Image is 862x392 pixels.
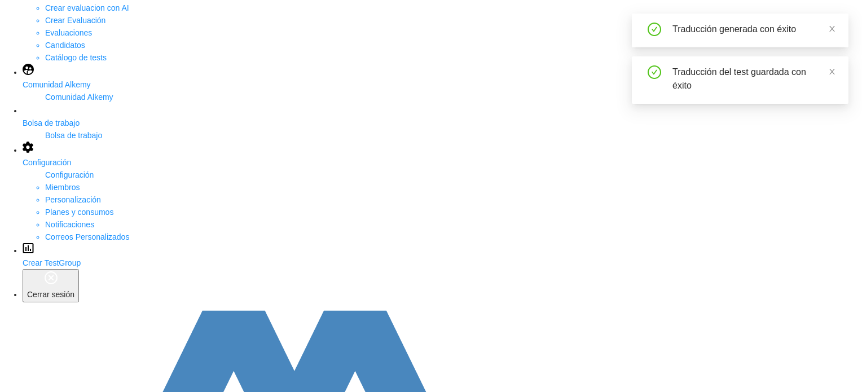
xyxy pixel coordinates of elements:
a: Candidatos [45,41,85,50]
a: Miembros [45,183,80,192]
a: Personalización [45,195,101,204]
span: Configuración [23,158,71,167]
div: Traducción del test guardada con éxito [672,65,835,93]
span: Configuración [45,170,94,179]
span: close [828,25,836,33]
span: Bolsa de trabajo [45,131,102,140]
a: Planes y consumos [45,208,113,217]
a: Catálogo de tests [45,53,107,62]
div: Traducción generada con éxito [672,23,835,36]
a: Notificaciones [45,220,94,229]
a: Crear Evaluación [45,16,105,25]
span: close [828,68,836,76]
a: Correos Personalizados [45,232,129,241]
span: Bolsa de trabajo [23,118,80,127]
span: check-circle [648,65,661,81]
span: check-circle [648,23,661,38]
span: Comunidad Alkemy [23,80,91,89]
span: Comunidad Alkemy [45,93,113,102]
span: Crear TestGroup [23,258,81,267]
a: Crear evaluacion con AI [45,3,129,12]
span: Cerrar sesión [27,290,74,299]
a: Evaluaciones [45,28,92,37]
button: Cerrar sesión [23,269,79,302]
